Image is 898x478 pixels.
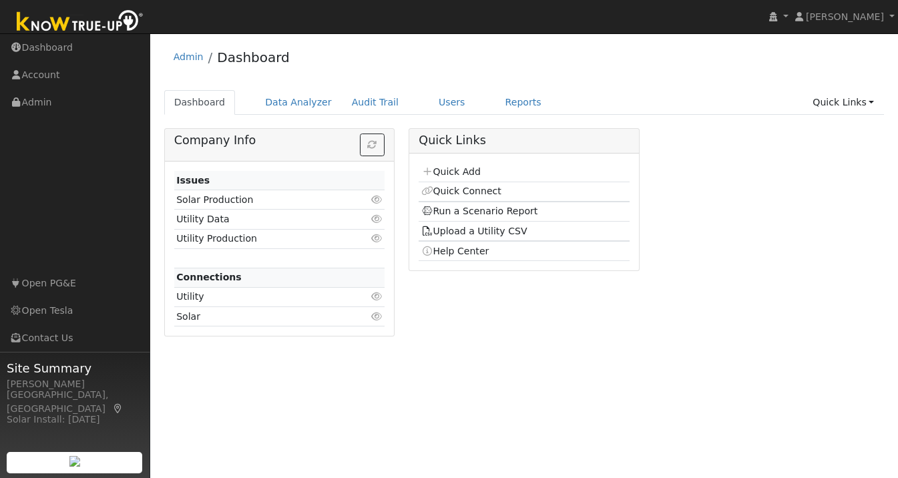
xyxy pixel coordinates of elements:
[421,206,538,216] a: Run a Scenario Report
[174,307,351,326] td: Solar
[803,90,884,115] a: Quick Links
[371,312,383,321] i: Click to view
[7,359,143,377] span: Site Summary
[112,403,124,414] a: Map
[174,134,385,148] h5: Company Info
[421,226,527,236] a: Upload a Utility CSV
[371,195,383,204] i: Click to view
[255,90,342,115] a: Data Analyzer
[7,377,143,391] div: [PERSON_NAME]
[174,287,351,306] td: Utility
[371,234,383,243] i: Click to view
[7,388,143,416] div: [GEOGRAPHIC_DATA], [GEOGRAPHIC_DATA]
[176,272,242,282] strong: Connections
[342,90,409,115] a: Audit Trail
[429,90,475,115] a: Users
[174,190,351,210] td: Solar Production
[421,166,481,177] a: Quick Add
[419,134,629,148] h5: Quick Links
[174,229,351,248] td: Utility Production
[421,186,501,196] a: Quick Connect
[371,292,383,301] i: Click to view
[495,90,551,115] a: Reports
[371,214,383,224] i: Click to view
[174,210,351,229] td: Utility Data
[164,90,236,115] a: Dashboard
[69,456,80,467] img: retrieve
[421,246,489,256] a: Help Center
[176,175,210,186] strong: Issues
[217,49,290,65] a: Dashboard
[10,7,150,37] img: Know True-Up
[174,51,204,62] a: Admin
[7,413,143,427] div: Solar Install: [DATE]
[806,11,884,22] span: [PERSON_NAME]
